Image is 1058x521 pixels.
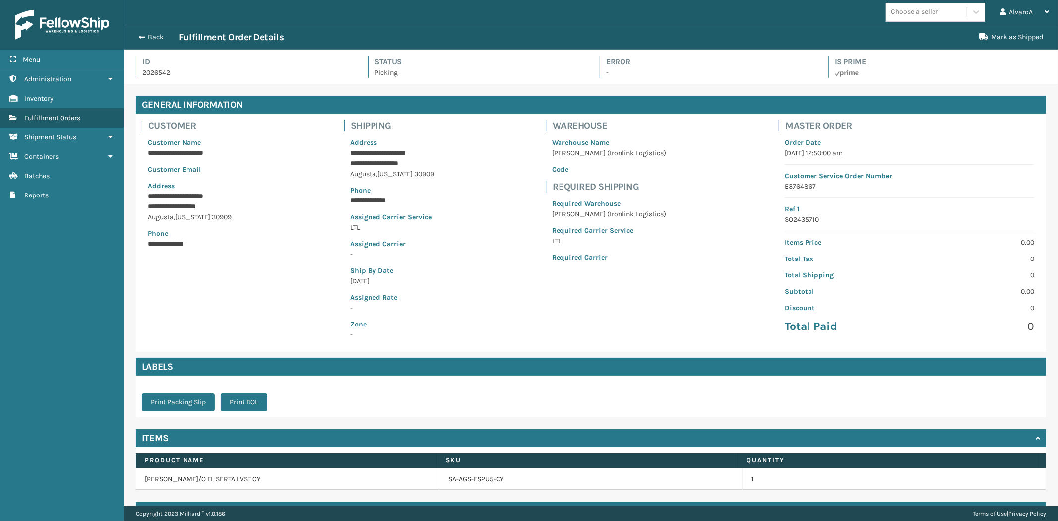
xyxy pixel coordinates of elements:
p: 0 [916,319,1034,334]
p: 0 [916,303,1034,313]
h4: Customer [148,120,238,131]
p: [DATE] [350,276,434,286]
h4: General Information [136,96,1046,114]
span: Batches [24,172,50,180]
p: Total Paid [785,319,903,334]
button: Print Packing Slip [142,393,215,411]
span: Address [148,182,175,190]
p: Total Shipping [785,270,903,280]
p: E3764867 [785,181,1034,192]
p: Discount [785,303,903,313]
p: LTL [553,236,667,246]
h4: Required Shipping [553,181,673,193]
h4: Labels [136,358,1046,376]
h4: Is Prime [835,56,1046,67]
span: , [174,213,175,221]
p: [PERSON_NAME] (Ironlink Logistics) [553,148,667,158]
span: , [376,170,377,178]
p: Assigned Carrier [350,239,434,249]
p: Items Price [785,237,903,248]
p: Assigned Carrier Service [350,212,434,222]
p: [PERSON_NAME] (Ironlink Logistics) [553,209,667,219]
h4: Id [142,56,350,67]
span: Containers [24,152,59,161]
p: Warehouse Name [553,137,667,148]
span: [US_STATE] [175,213,210,221]
h4: Status [374,56,582,67]
td: [PERSON_NAME]/O FL SERTA LVST CY [136,468,439,490]
a: SA-AGS-FS2U5-CY [448,474,504,484]
p: - [350,303,434,313]
span: Augusta [350,170,376,178]
p: 0 [916,254,1034,264]
p: Phone [350,185,434,195]
span: Address [350,138,377,147]
button: Print BOL [221,393,267,411]
p: - [606,67,810,78]
h4: Error [606,56,810,67]
p: Total Tax [785,254,903,264]
h4: Warehouse [553,120,673,131]
div: Choose a seller [891,7,938,17]
span: Reports [24,191,49,199]
p: Customer Service Order Number [785,171,1034,181]
p: [DATE] 12:50:00 am [785,148,1034,158]
p: LTL [350,222,434,233]
p: Ship By Date [350,265,434,276]
span: - [350,319,434,339]
button: Back [133,33,179,42]
h3: Fulfillment Order Details [179,31,284,43]
span: Inventory [24,94,54,103]
label: Quantity [747,456,1029,465]
h4: Items [142,432,169,444]
p: 0.00 [916,237,1034,248]
i: Mark as Shipped [979,33,988,40]
span: Shipment Status [24,133,76,141]
p: Phone [148,228,232,239]
h4: View Activity [142,505,203,517]
p: Picking [374,67,582,78]
span: Administration [24,75,71,83]
span: 30909 [414,170,434,178]
p: 0 [916,270,1034,280]
label: Product Name [145,456,428,465]
p: Subtotal [785,286,903,297]
label: SKU [446,456,729,465]
p: SO2435710 [785,214,1034,225]
h4: Shipping [351,120,440,131]
h4: Master Order [785,120,1040,131]
img: logo [15,10,109,40]
td: 1 [743,468,1046,490]
a: Terms of Use [973,510,1007,517]
p: Ref 1 [785,204,1034,214]
div: | [973,506,1046,521]
p: Required Carrier Service [553,225,667,236]
p: Code [553,164,667,175]
p: Customer Name [148,137,232,148]
span: 30909 [212,213,232,221]
button: Mark as Shipped [973,27,1049,47]
span: Fulfillment Orders [24,114,80,122]
span: [US_STATE] [377,170,413,178]
p: Copyright 2023 Milliard™ v 1.0.186 [136,506,225,521]
a: Privacy Policy [1008,510,1046,517]
p: 0.00 [916,286,1034,297]
p: Assigned Rate [350,292,434,303]
p: - [350,249,434,260]
p: Order Date [785,137,1034,148]
span: Augusta [148,213,174,221]
p: 2026542 [142,67,350,78]
p: Customer Email [148,164,232,175]
span: Menu [23,55,40,64]
p: Zone [350,319,434,329]
p: Required Warehouse [553,198,667,209]
p: Required Carrier [553,252,667,262]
